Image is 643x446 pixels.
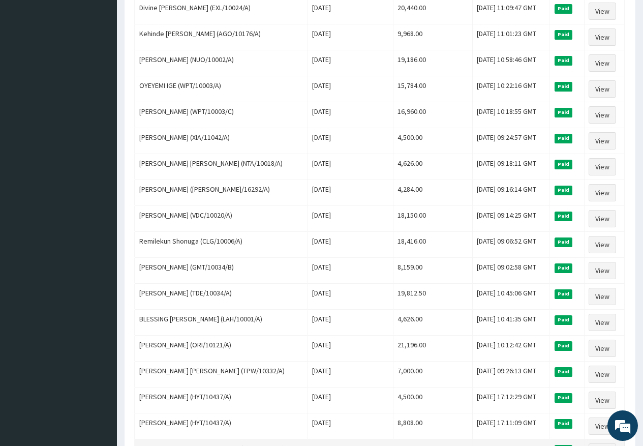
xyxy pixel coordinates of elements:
span: Paid [555,4,573,13]
td: [DATE] 09:18:11 GMT [473,154,549,180]
td: [DATE] [308,50,393,76]
td: [PERSON_NAME] (ORI/10121/A) [135,336,308,362]
td: 8,808.00 [393,413,473,439]
a: View [589,340,616,357]
a: View [589,288,616,305]
td: [DATE] 11:01:23 GMT [473,24,549,50]
td: [DATE] [308,310,393,336]
textarea: Type your message and hit 'Enter' [5,278,194,313]
td: Remilekun Shonuga (CLG/10006/A) [135,232,308,258]
td: [DATE] 10:22:16 GMT [473,76,549,102]
span: Paid [555,30,573,39]
a: View [589,314,616,331]
td: [DATE] 10:58:46 GMT [473,50,549,76]
a: View [589,28,616,46]
td: 4,500.00 [393,128,473,154]
span: Paid [555,393,573,402]
td: 19,186.00 [393,50,473,76]
td: [DATE] 17:12:29 GMT [473,388,549,413]
span: Paid [555,212,573,221]
td: [DATE] 09:14:25 GMT [473,206,549,232]
td: [DATE] [308,206,393,232]
a: View [589,210,616,227]
span: Paid [555,108,573,117]
span: Paid [555,237,573,247]
a: View [589,366,616,383]
td: 15,784.00 [393,76,473,102]
td: 4,284.00 [393,180,473,206]
img: d_794563401_company_1708531726252_794563401 [19,51,41,76]
td: 18,150.00 [393,206,473,232]
td: [DATE] [308,284,393,310]
span: Paid [555,341,573,350]
a: View [589,184,616,201]
span: Paid [555,419,573,428]
td: [DATE] 17:11:09 GMT [473,413,549,439]
td: [PERSON_NAME] ([PERSON_NAME]/16292/A) [135,180,308,206]
a: View [589,3,616,20]
a: View [589,262,616,279]
a: View [589,54,616,72]
a: View [589,80,616,98]
td: [PERSON_NAME] (GMT/10034/B) [135,258,308,284]
a: View [589,158,616,175]
td: [DATE] [308,258,393,284]
td: 21,196.00 [393,336,473,362]
td: [DATE] 09:02:58 GMT [473,258,549,284]
td: [PERSON_NAME] (VDC/10020/A) [135,206,308,232]
a: View [589,132,616,150]
td: 4,626.00 [393,154,473,180]
td: [DATE] [308,336,393,362]
td: BLESSING [PERSON_NAME] (LAH/10001/A) [135,310,308,336]
td: [DATE] [308,24,393,50]
span: Paid [555,160,573,169]
td: 9,968.00 [393,24,473,50]
span: Paid [555,56,573,65]
span: Paid [555,186,573,195]
td: [DATE] [308,388,393,413]
td: [DATE] [308,102,393,128]
a: View [589,236,616,253]
td: 4,626.00 [393,310,473,336]
td: [DATE] 09:16:14 GMT [473,180,549,206]
td: [PERSON_NAME] [PERSON_NAME] (NTA/10018/A) [135,154,308,180]
td: [DATE] 09:06:52 GMT [473,232,549,258]
span: Paid [555,82,573,91]
td: [DATE] 10:41:35 GMT [473,310,549,336]
td: [PERSON_NAME] (NUO/10002/A) [135,50,308,76]
td: 16,960.00 [393,102,473,128]
span: Paid [555,263,573,273]
div: Chat with us now [53,57,171,70]
span: We're online! [59,128,140,231]
td: [DATE] [308,413,393,439]
td: 4,500.00 [393,388,473,413]
span: Paid [555,134,573,143]
td: [DATE] [308,362,393,388]
td: 8,159.00 [393,258,473,284]
td: [DATE] [308,232,393,258]
a: View [589,418,616,435]
td: [DATE] 09:26:13 GMT [473,362,549,388]
span: Paid [555,315,573,324]
a: View [589,392,616,409]
td: 19,812.50 [393,284,473,310]
td: [PERSON_NAME] (XIA/11042/A) [135,128,308,154]
div: Minimize live chat window [167,5,191,29]
td: 7,000.00 [393,362,473,388]
td: [DATE] [308,128,393,154]
td: [DATE] 10:12:42 GMT [473,336,549,362]
td: [PERSON_NAME] (HYT/10437/A) [135,413,308,439]
span: Paid [555,289,573,299]
td: OYEYEMI IGE (WPT/10003/A) [135,76,308,102]
a: View [589,106,616,124]
td: [PERSON_NAME] (TDE/10034/A) [135,284,308,310]
td: [PERSON_NAME] (HYT/10437/A) [135,388,308,413]
td: [DATE] [308,154,393,180]
td: [DATE] [308,76,393,102]
td: [DATE] 10:45:06 GMT [473,284,549,310]
td: [PERSON_NAME] (WPT/10003/C) [135,102,308,128]
td: [DATE] 09:24:57 GMT [473,128,549,154]
td: [DATE] 10:18:55 GMT [473,102,549,128]
span: Paid [555,367,573,376]
td: Kehinde [PERSON_NAME] (AGO/10176/A) [135,24,308,50]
